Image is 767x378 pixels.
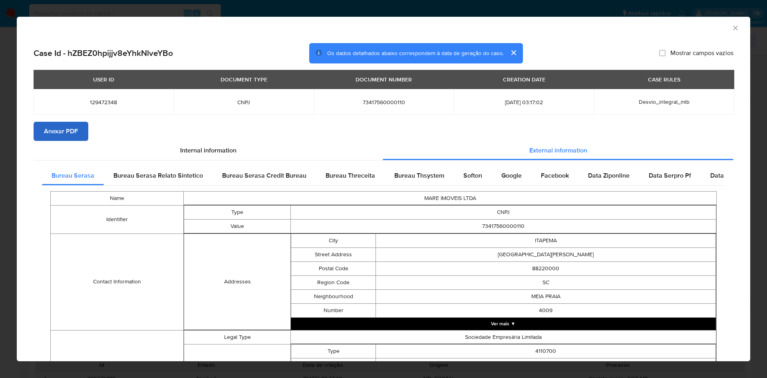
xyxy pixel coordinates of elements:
td: Number [291,303,376,317]
td: Street Address [291,247,376,261]
span: 73417560000110 [324,99,445,106]
div: CREATION DATE [498,73,550,86]
span: Bureau Serasa [52,171,94,180]
td: CNPJ [290,205,716,219]
td: Identifier [51,205,184,234]
div: CASE RULES [643,73,685,86]
td: Type [184,205,290,219]
span: Google [501,171,522,180]
td: Name [51,191,184,205]
button: Anexar PDF [34,122,88,141]
td: MEIA PRAIA [376,289,716,303]
td: Sociedade Empresária Limitada [290,330,716,344]
td: 88220000 [376,261,716,275]
input: Mostrar campos vazios [659,50,666,56]
div: closure-recommendation-modal [17,17,750,361]
span: Os dados detalhados abaixo correspondem à data de geração do caso. [327,49,504,57]
td: Type [291,344,376,358]
button: Fechar a janela [731,24,739,31]
div: Detailed external info [42,166,725,185]
td: Incorporação de empreendimentos imobiliários [376,358,716,372]
button: cerrar [504,43,523,62]
td: 4009 [376,303,716,317]
td: [GEOGRAPHIC_DATA][PERSON_NAME] [376,247,716,261]
span: External information [529,146,587,155]
div: Detailed info [34,141,733,160]
span: Desvio_integral_mlb [639,98,690,106]
span: CNPJ [183,99,304,106]
td: Value [184,219,290,233]
td: SC [376,275,716,289]
span: [DATE] 03:17:02 [463,99,584,106]
span: Mostrar campos vazios [670,49,733,57]
td: 73417560000110 [290,219,716,233]
td: Description [291,358,376,372]
div: DOCUMENT NUMBER [351,73,417,86]
td: Contact Information [51,234,184,330]
td: City [291,234,376,247]
span: Facebook [541,171,569,180]
h2: Case Id - hZBEZ0hpijjv8eYhkNlveYBo [34,48,173,58]
td: Postal Code [291,261,376,275]
td: Addresses [184,234,290,330]
span: Anexar PDF [44,123,78,140]
span: Softon [463,171,482,180]
td: MARE IMOVEIS LTDA [184,191,717,205]
td: Legal Type [184,330,290,344]
button: Expand array [291,318,716,330]
span: Bureau Thsystem [394,171,444,180]
span: Bureau Threceita [326,171,375,180]
span: Bureau Serasa Credit Bureau [222,171,306,180]
td: 4110700 [376,344,716,358]
span: Data Serpro Pf [649,171,691,180]
div: DOCUMENT TYPE [216,73,272,86]
span: 129472348 [43,99,164,106]
div: USER ID [88,73,119,86]
span: Internal information [180,146,236,155]
span: Data Ziponline [588,171,630,180]
span: Bureau Serasa Relato Sintetico [113,171,203,180]
td: ITAPEMA [376,234,716,247]
td: Neighbourhood [291,289,376,303]
td: Region Code [291,275,376,289]
span: Data Serpro Pj [710,171,752,180]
